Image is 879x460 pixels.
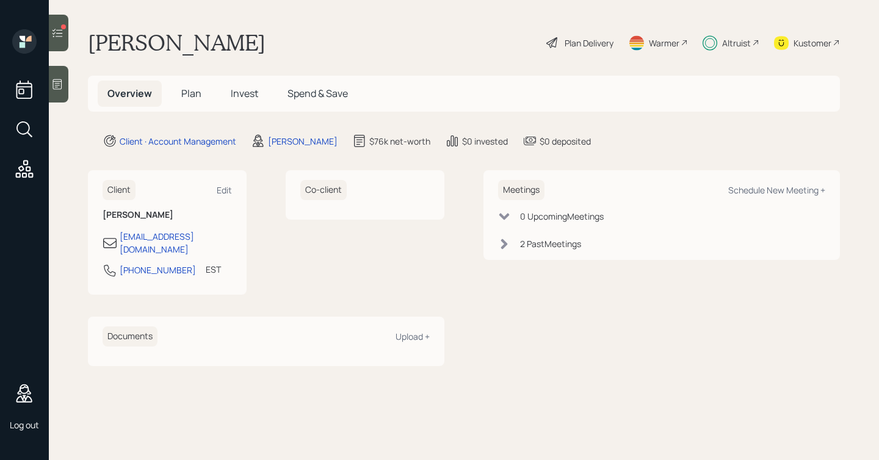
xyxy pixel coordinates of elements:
[120,135,236,148] div: Client · Account Management
[565,37,613,49] div: Plan Delivery
[462,135,508,148] div: $0 invested
[498,180,544,200] h6: Meetings
[120,230,232,256] div: [EMAIL_ADDRESS][DOMAIN_NAME]
[107,87,152,100] span: Overview
[520,210,604,223] div: 0 Upcoming Meeting s
[268,135,338,148] div: [PERSON_NAME]
[369,135,430,148] div: $76k net-worth
[120,264,196,276] div: [PHONE_NUMBER]
[396,331,430,342] div: Upload +
[103,180,136,200] h6: Client
[649,37,679,49] div: Warmer
[217,184,232,196] div: Edit
[520,237,581,250] div: 2 Past Meeting s
[722,37,751,49] div: Altruist
[288,87,348,100] span: Spend & Save
[540,135,591,148] div: $0 deposited
[103,326,157,347] h6: Documents
[10,419,39,431] div: Log out
[181,87,201,100] span: Plan
[206,263,221,276] div: EST
[794,37,831,49] div: Kustomer
[103,210,232,220] h6: [PERSON_NAME]
[300,180,347,200] h6: Co-client
[88,29,266,56] h1: [PERSON_NAME]
[231,87,258,100] span: Invest
[728,184,825,196] div: Schedule New Meeting +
